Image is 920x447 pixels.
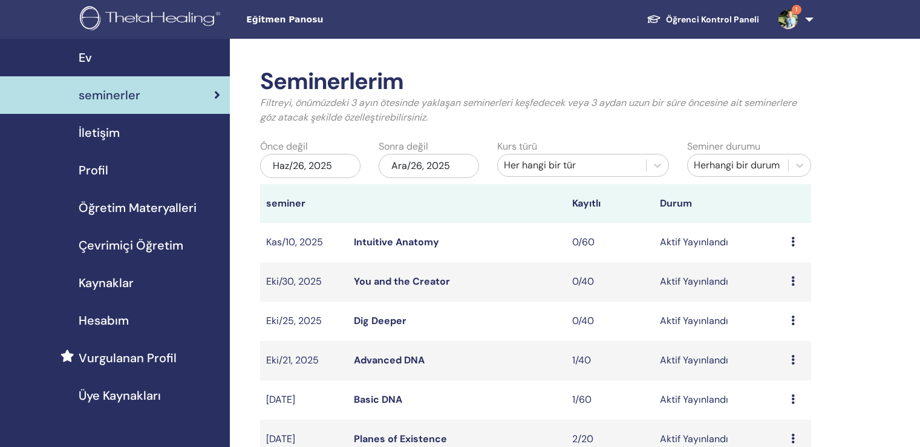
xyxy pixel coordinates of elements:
[79,386,161,405] span: Üye Kaynakları
[566,223,654,262] td: 0/60
[79,161,108,179] span: Profil
[246,13,428,26] span: Eğitmen Panosu
[260,262,348,302] td: Eki/30, 2025
[566,341,654,380] td: 1/40
[260,96,811,125] p: Filtreyi, önümüzdeki 3 ayın ötesinde yaklaşan seminerleri keşfedecek veya 3 aydan uzun bir süre ö...
[260,184,348,223] th: seminer
[354,236,439,248] a: Intuitive Anatomy
[260,139,308,154] label: Önce değil
[654,223,785,262] td: Aktif Yayınlandı
[79,349,177,367] span: Vurgulanan Profil
[792,5,801,15] span: 1
[566,380,654,420] td: 1/60
[504,158,640,173] div: Her hangi bir tür
[654,380,785,420] td: Aktif Yayınlandı
[379,154,479,178] div: Ara/26, 2025
[260,341,348,380] td: Eki/21, 2025
[497,139,537,154] label: Kurs türü
[79,236,183,254] span: Çevrimiçi Öğretim
[566,184,654,223] th: Kayıtlı
[654,302,785,341] td: Aktif Yayınlandı
[79,124,120,142] span: İletişim
[79,311,129,329] span: Hesabım
[778,10,798,29] img: default.jpg
[79,199,197,217] span: Öğretim Materyalleri
[354,275,450,288] a: You and the Creator
[654,184,785,223] th: Durum
[566,302,654,341] td: 0/40
[687,139,760,154] label: Seminer durumu
[79,48,92,67] span: Ev
[354,393,402,406] a: Basic DNA
[647,14,661,24] img: graduation-cap-white.svg
[694,158,782,173] div: Herhangi bir durum
[354,432,447,445] a: Planes of Existence
[79,86,140,104] span: seminerler
[260,223,348,262] td: Kas/10, 2025
[566,262,654,302] td: 0/40
[637,8,769,31] a: Öğrenci Kontrol Paneli
[260,302,348,341] td: Eki/25, 2025
[654,341,785,380] td: Aktif Yayınlandı
[354,354,425,366] a: Advanced DNA
[260,380,348,420] td: [DATE]
[260,154,360,178] div: Haz/26, 2025
[654,262,785,302] td: Aktif Yayınlandı
[260,68,811,96] h2: Seminerlerim
[80,6,224,33] img: logo.png
[79,274,134,292] span: Kaynaklar
[379,139,428,154] label: Sonra değil
[354,314,406,327] a: Dig Deeper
